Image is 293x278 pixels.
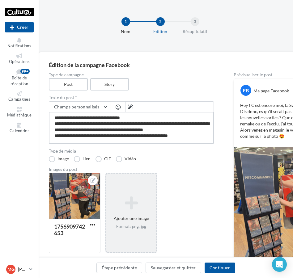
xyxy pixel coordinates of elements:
[5,22,34,32] div: Nouvelle campagne
[49,149,214,153] label: Type de média
[54,104,99,109] span: Champs personnalisés
[96,263,142,273] button: Étape précédente
[9,59,30,64] span: Opérations
[141,28,180,35] div: Edition
[5,22,34,32] button: Créer
[90,78,129,91] label: Story
[191,17,199,26] div: 3
[10,128,29,133] span: Calendrier
[7,112,32,117] span: Médiathèque
[156,17,165,26] div: 2
[5,90,34,103] a: Campagnes
[5,52,34,65] a: Opérations
[5,106,34,119] a: Médiathèque
[5,121,34,135] a: Calendrier
[54,223,85,236] div: 1756909742653
[106,28,146,35] div: Nom
[205,263,235,273] button: Continuer
[5,263,34,275] a: MG [PERSON_NAME]
[121,17,130,26] div: 1
[49,95,214,100] label: Texte du post *
[175,28,215,35] div: Récapitulatif
[272,257,287,272] div: Open Intercom Messenger
[96,156,111,162] label: GIF
[253,88,289,94] div: Ma page Facebook
[7,266,15,272] span: MG
[49,156,69,162] label: Image
[11,76,28,86] span: Boîte de réception
[20,69,30,74] div: 99+
[5,36,34,50] button: Notifications
[49,78,88,91] label: Post
[49,102,111,112] button: Champs personnalisés
[8,97,30,102] span: Campagnes
[18,266,27,272] p: [PERSON_NAME]
[240,85,251,96] div: FB
[5,68,34,87] a: Boîte de réception99+
[49,167,214,171] div: Images du post
[7,43,31,48] span: Notifications
[49,73,214,77] label: Type de campagne
[116,156,136,162] label: Vidéo
[146,263,201,273] button: Sauvegarder et quitter
[74,156,91,162] label: Lien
